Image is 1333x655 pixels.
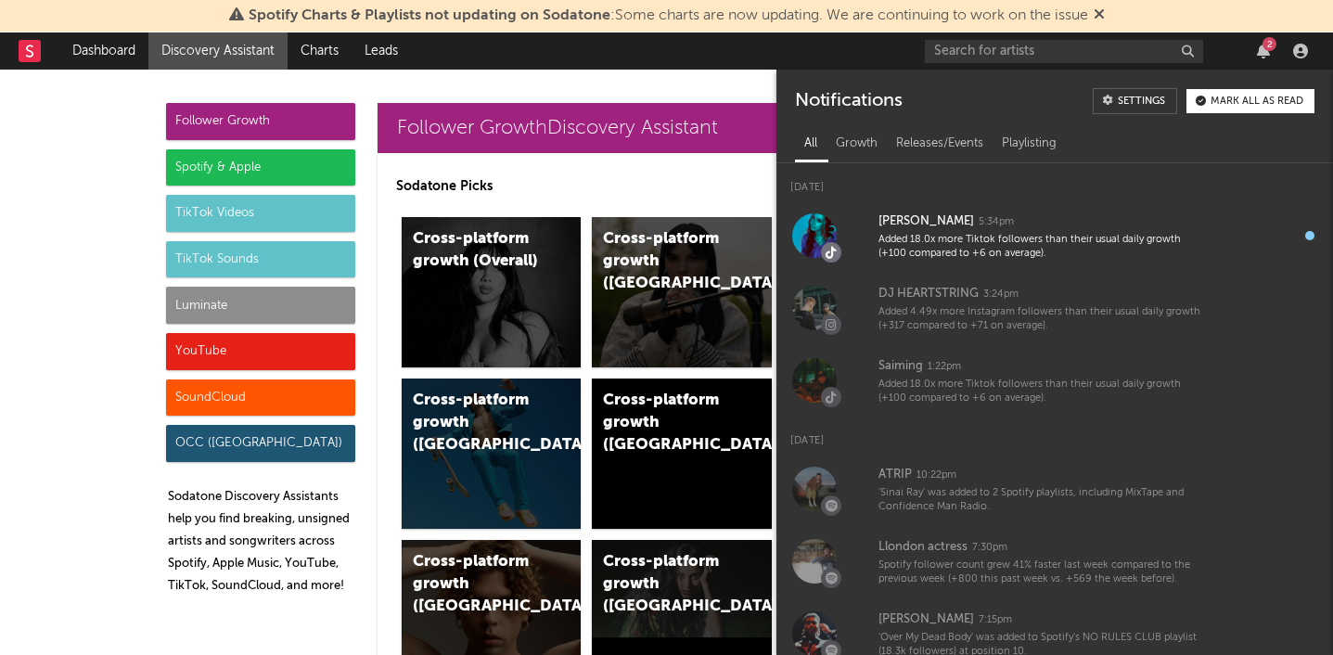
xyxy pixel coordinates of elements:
[878,609,974,631] div: [PERSON_NAME]
[1257,44,1270,58] button: 2
[166,379,355,417] div: SoundCloud
[887,128,993,160] div: Releases/Events
[878,378,1205,406] div: Added 18.0x more Tiktok followers than their usual daily growth (+100 compared to +6 on average).
[916,469,956,482] div: 10:22pm
[878,211,974,233] div: [PERSON_NAME]
[983,288,1019,302] div: 3:24pm
[827,128,887,160] div: Growth
[878,355,923,378] div: Saiming
[878,305,1205,334] div: Added 4.49x more Instagram followers than their usual daily growth (+317 compared to +71 on avera...
[166,287,355,324] div: Luminate
[413,551,539,618] div: Cross-platform growth ([GEOGRAPHIC_DATA])
[878,486,1205,515] div: 'Sinai Ray' was added to 2 Spotify playlists, including MixTape and Confidence Man Radio.
[878,233,1205,262] div: Added 18.0x more Tiktok followers than their usual daily growth (+100 compared to +6 on average).
[1263,37,1276,51] div: 2
[413,228,539,273] div: Cross-platform growth (Overall)
[166,149,355,186] div: Spotify & Apple
[603,390,729,456] div: Cross-platform growth ([GEOGRAPHIC_DATA])
[352,32,411,70] a: Leads
[288,32,352,70] a: Charts
[592,379,772,529] a: Cross-platform growth ([GEOGRAPHIC_DATA])
[603,228,729,295] div: Cross-platform growth ([GEOGRAPHIC_DATA])
[795,88,902,114] div: Notifications
[168,486,355,597] p: Sodatone Discovery Assistants help you find breaking, unsigned artists and songwriters across Spo...
[1118,96,1165,107] div: Settings
[776,163,1333,199] div: [DATE]
[148,32,288,70] a: Discovery Assistant
[166,241,355,278] div: TikTok Sounds
[413,390,539,456] div: Cross-platform growth ([GEOGRAPHIC_DATA])
[592,217,772,367] a: Cross-platform growth ([GEOGRAPHIC_DATA])
[776,199,1333,272] a: [PERSON_NAME]5:34pmAdded 18.0x more Tiktok followers than their usual daily growth (+100 compared...
[1093,88,1177,114] a: Settings
[402,379,582,529] a: Cross-platform growth ([GEOGRAPHIC_DATA])
[1186,89,1314,113] button: Mark all as read
[979,215,1014,229] div: 5:34pm
[928,360,961,374] div: 1:22pm
[878,464,912,486] div: ATRIP
[166,333,355,370] div: YouTube
[972,541,1007,555] div: 7:30pm
[795,128,827,160] div: All
[249,8,1088,23] span: : Some charts are now updating. We are continuing to work on the issue
[378,103,1179,153] a: Follower GrowthDiscovery Assistant
[979,613,1012,627] div: 7:15pm
[603,551,729,618] div: Cross-platform growth ([GEOGRAPHIC_DATA])
[925,40,1203,63] input: Search for artists
[878,559,1205,587] div: Spotify follower count grew 41% faster last week compared to the previous week (+800 this past we...
[166,195,355,232] div: TikTok Videos
[396,175,1160,198] p: Sodatone Picks
[1094,8,1105,23] span: Dismiss
[402,217,582,367] a: Cross-platform growth (Overall)
[1211,96,1303,107] div: Mark all as read
[993,128,1066,160] div: Playlisting
[776,344,1333,417] a: Saiming1:22pmAdded 18.0x more Tiktok followers than their usual daily growth (+100 compared to +6...
[776,272,1333,344] a: DJ HEARTSTRING3:24pmAdded 4.49x more Instagram followers than their usual daily growth (+317 comp...
[166,425,355,462] div: OCC ([GEOGRAPHIC_DATA])
[249,8,610,23] span: Spotify Charts & Playlists not updating on Sodatone
[878,283,979,305] div: DJ HEARTSTRING
[878,536,968,559] div: Llondon actress
[59,32,148,70] a: Dashboard
[166,103,355,140] div: Follower Growth
[776,417,1333,453] div: [DATE]
[776,525,1333,597] a: Llondon actress7:30pmSpotify follower count grew 41% faster last week compared to the previous we...
[776,453,1333,525] a: ATRIP10:22pm'Sinai Ray' was added to 2 Spotify playlists, including MixTape and Confidence Man Ra...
